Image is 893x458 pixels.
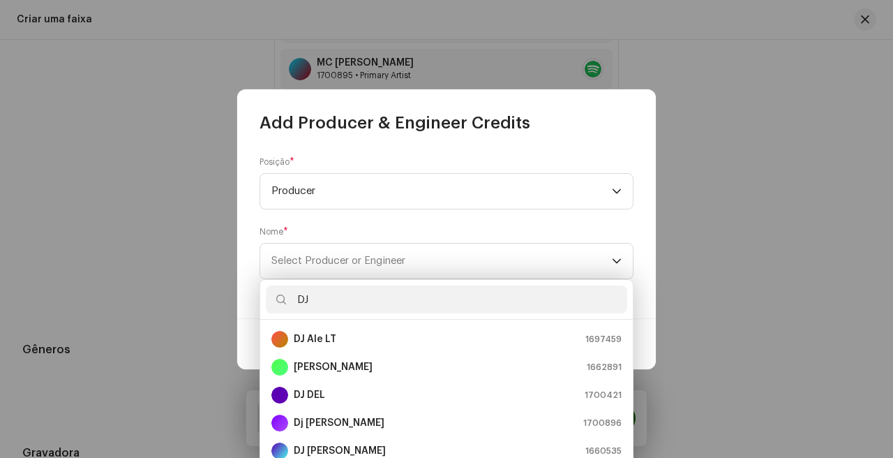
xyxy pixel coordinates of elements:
li: DJ Ale LT [266,325,627,353]
span: Select Producer or Engineer [271,244,612,279]
li: Dj chiquete [266,353,627,381]
label: Nome [260,226,288,237]
strong: DJ [PERSON_NAME] [294,444,386,458]
li: DJ DEL [266,381,627,409]
div: dropdown trigger [612,174,622,209]
div: dropdown trigger [612,244,622,279]
span: Producer [271,174,612,209]
strong: [PERSON_NAME] [294,360,373,374]
li: Dj Elayson [266,409,627,437]
strong: DJ DEL [294,388,325,402]
span: 1697459 [585,332,622,346]
label: Posição [260,156,294,168]
span: Select Producer or Engineer [271,256,405,266]
span: 1662891 [587,360,622,374]
span: 1700421 [585,388,622,402]
strong: DJ Ale LT [294,332,336,346]
span: 1700896 [583,416,622,430]
span: 1660535 [585,444,622,458]
strong: Dj [PERSON_NAME] [294,416,384,430]
span: Add Producer & Engineer Credits [260,112,530,134]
